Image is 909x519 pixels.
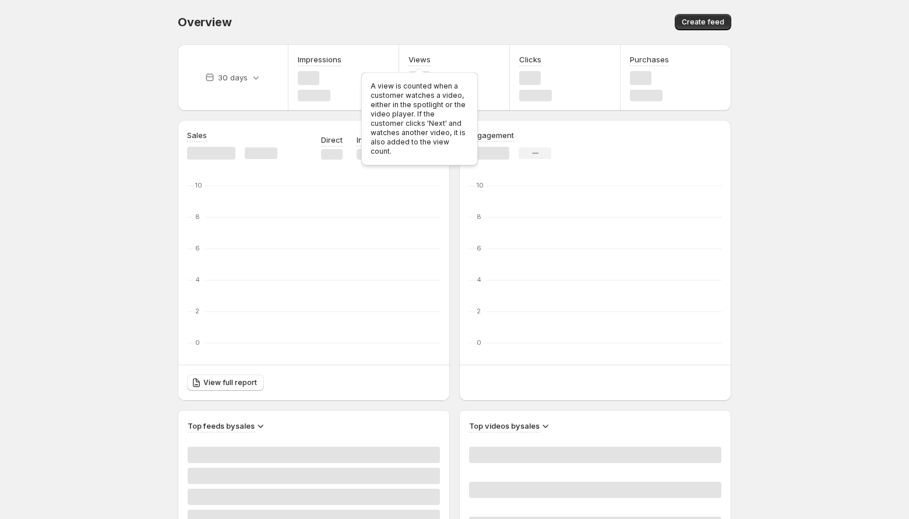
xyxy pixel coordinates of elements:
[630,54,669,65] h3: Purchases
[675,14,731,30] button: Create feed
[218,72,248,83] p: 30 days
[477,338,481,347] text: 0
[195,307,199,315] text: 2
[187,375,264,391] a: View full report
[477,244,481,252] text: 6
[195,244,200,252] text: 6
[477,181,484,189] text: 10
[477,276,481,284] text: 4
[408,54,431,65] h3: Views
[188,420,255,432] h3: Top feeds by sales
[357,134,396,146] p: Influenced
[195,338,200,347] text: 0
[321,134,343,146] p: Direct
[682,17,724,27] span: Create feed
[187,129,207,141] h3: Sales
[195,276,200,284] text: 4
[298,54,341,65] h3: Impressions
[477,307,481,315] text: 2
[195,213,200,221] text: 8
[203,378,257,387] span: View full report
[468,129,514,141] h3: Engagement
[519,54,541,65] h3: Clicks
[195,181,202,189] text: 10
[178,15,231,29] span: Overview
[477,213,481,221] text: 8
[469,420,540,432] h3: Top videos by sales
